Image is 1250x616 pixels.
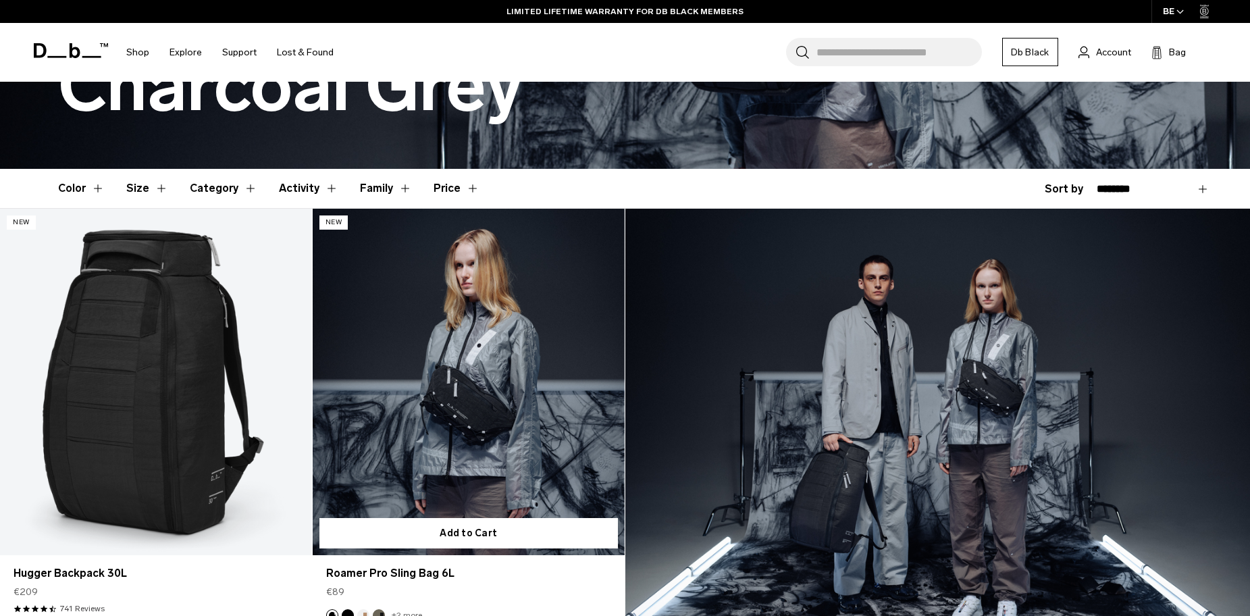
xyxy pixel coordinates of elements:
a: Roamer Pro Sling Bag 6L [326,565,611,582]
a: Explore [170,28,202,76]
a: LIMITED LIFETIME WARRANTY FOR DB BLACK MEMBERS [506,5,744,18]
a: 741 reviews [60,602,105,615]
p: New [7,215,36,230]
button: Toggle Price [434,169,479,208]
p: New [319,215,348,230]
span: €209 [14,585,38,599]
a: Support [222,28,257,76]
button: Toggle Filter [360,169,412,208]
button: Add to Cart [319,518,618,548]
button: Toggle Filter [58,169,105,208]
a: Roamer Pro Sling Bag 6L [313,209,625,555]
button: Toggle Filter [190,169,257,208]
span: Account [1096,45,1131,59]
h1: Charcoal Grey [58,47,523,126]
button: Toggle Filter [126,169,168,208]
nav: Main Navigation [116,23,344,82]
a: Lost & Found [277,28,334,76]
a: Db Black [1002,38,1058,66]
button: Toggle Filter [279,169,338,208]
a: Hugger Backpack 30L [14,565,298,582]
a: Account [1078,44,1131,60]
button: Bag [1151,44,1186,60]
a: Shop [126,28,149,76]
span: €89 [326,585,344,599]
span: Bag [1169,45,1186,59]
